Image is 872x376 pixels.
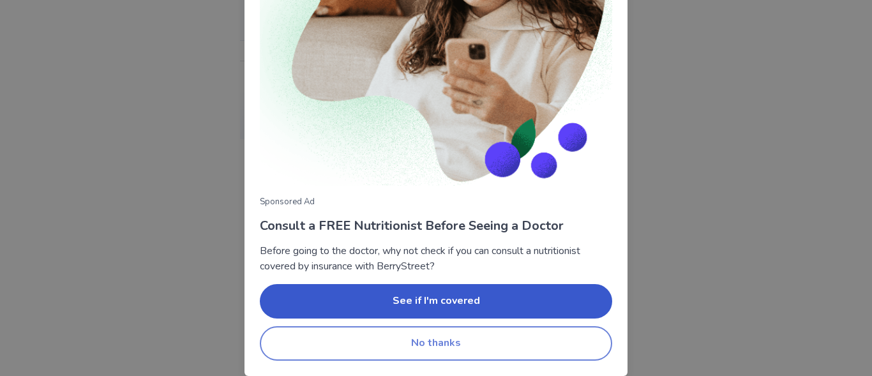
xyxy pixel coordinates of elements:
[260,216,612,236] p: Consult a FREE Nutritionist Before Seeing a Doctor
[260,243,612,274] p: Before going to the doctor, why not check if you can consult a nutritionist covered by insurance ...
[260,196,612,209] p: Sponsored Ad
[260,326,612,361] button: No thanks
[260,284,612,319] button: See if I'm covered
